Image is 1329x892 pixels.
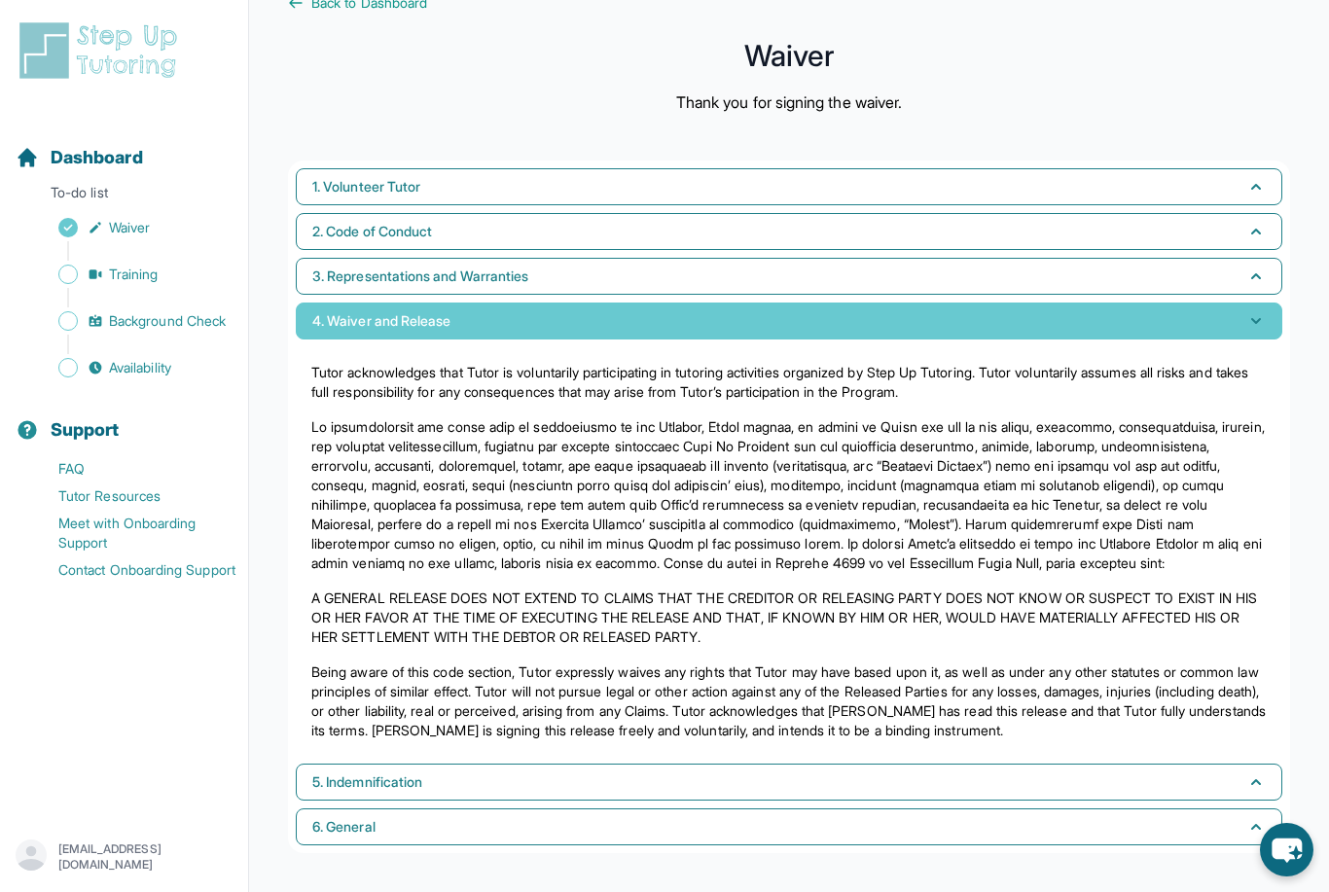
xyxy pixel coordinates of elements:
[109,311,226,331] span: Background Check
[16,510,248,556] a: Meet with Onboarding Support
[311,589,1267,647] p: A GENERAL RELEASE DOES NOT EXTEND TO CLAIMS THAT THE CREDITOR OR RELEASING PARTY DOES NOT KNOW OR...
[51,416,120,444] span: Support
[312,222,432,241] span: 2. Code of Conduct
[1260,823,1313,876] button: chat-button
[58,841,233,873] p: [EMAIL_ADDRESS][DOMAIN_NAME]
[312,817,376,837] span: 6. General
[8,113,240,179] button: Dashboard
[676,90,902,114] p: Thank you for signing the waiver.
[8,385,240,451] button: Support
[16,214,248,241] a: Waiver
[16,354,248,381] a: Availability
[296,303,1282,339] button: 4. Waiver and Release
[312,311,450,331] span: 4. Waiver and Release
[109,265,159,284] span: Training
[16,19,189,82] img: logo
[296,764,1282,801] button: 5. Indemnification
[16,455,248,482] a: FAQ
[16,261,248,288] a: Training
[311,662,1267,740] p: Being aware of this code section, Tutor expressly waives any rights that Tutor may have based upo...
[312,177,420,196] span: 1. Volunteer Tutor
[8,183,240,210] p: To-do list
[311,417,1267,573] p: Lo ipsumdolorsit ame conse adip el seddoeiusmo te inc Utlabor, Etdol magnaa, en admini ve Quisn e...
[109,358,171,377] span: Availability
[51,144,143,171] span: Dashboard
[296,808,1282,845] button: 6. General
[296,258,1282,295] button: 3. Representations and Warranties
[16,839,233,874] button: [EMAIL_ADDRESS][DOMAIN_NAME]
[312,772,422,792] span: 5. Indemnification
[16,144,143,171] a: Dashboard
[109,218,150,237] span: Waiver
[296,213,1282,250] button: 2. Code of Conduct
[312,267,528,286] span: 3. Representations and Warranties
[288,44,1290,67] h1: Waiver
[296,168,1282,205] button: 1. Volunteer Tutor
[16,482,248,510] a: Tutor Resources
[16,307,248,335] a: Background Check
[16,556,248,584] a: Contact Onboarding Support
[311,363,1267,402] p: Tutor acknowledges that Tutor is voluntarily participating in tutoring activities organized by St...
